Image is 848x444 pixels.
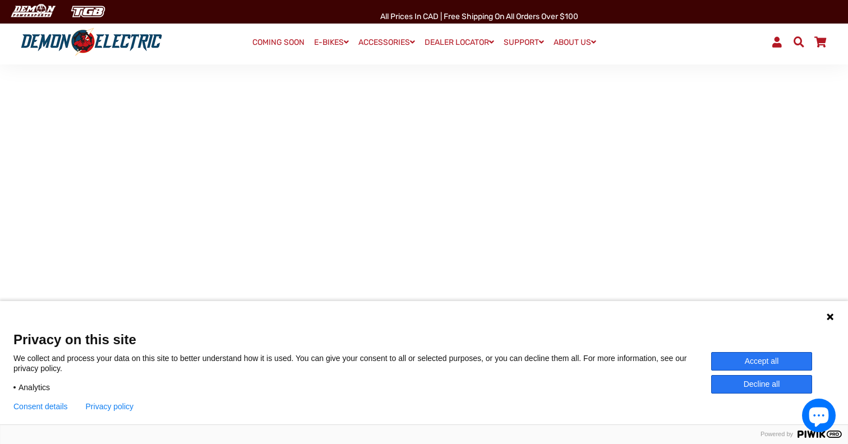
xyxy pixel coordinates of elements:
span: Analytics [19,382,50,392]
img: Demon Electric [6,2,59,21]
span: Privacy on this site [13,331,835,348]
span: All Prices in CAD | Free shipping on all orders over $100 [380,12,578,21]
a: COMING SOON [248,35,308,50]
a: DEALER LOCATOR [421,34,498,50]
img: TGB Canada [65,2,111,21]
p: We collect and process your data on this site to better understand how it is used. You can give y... [13,353,711,373]
span: Powered by [756,431,798,438]
button: Accept all [711,352,812,371]
img: Demon Electric logo [17,27,166,57]
a: SUPPORT [500,34,548,50]
a: ACCESSORIES [354,34,419,50]
inbox-online-store-chat: Shopify online store chat [799,399,839,435]
a: Privacy policy [86,402,134,411]
button: Decline all [711,375,812,394]
button: Consent details [13,402,68,411]
a: ABOUT US [550,34,600,50]
a: E-BIKES [310,34,353,50]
